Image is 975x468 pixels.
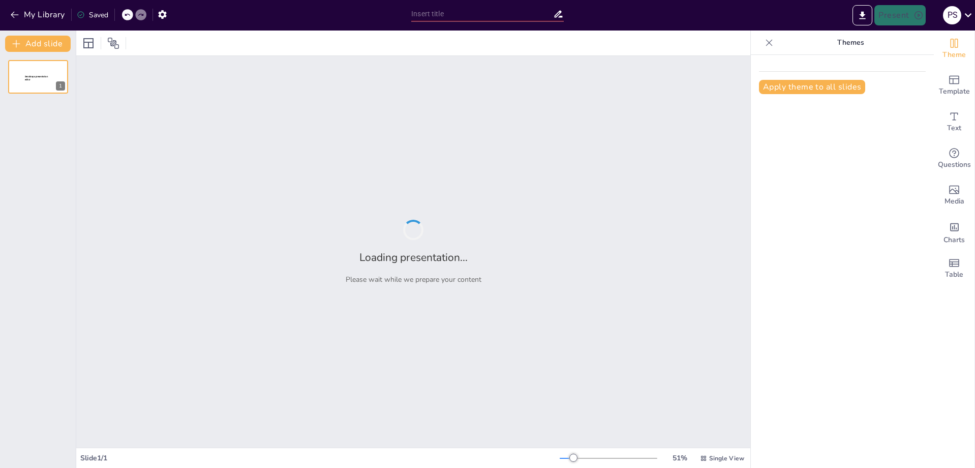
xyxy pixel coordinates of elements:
[874,5,925,25] button: Present
[938,159,971,170] span: Questions
[939,86,970,97] span: Template
[80,35,97,51] div: Layout
[852,5,872,25] button: Export to PowerPoint
[8,60,68,94] div: Sendsteps presentation editor1
[943,5,961,25] button: P S
[346,275,481,284] p: Please wait while we prepare your content
[359,250,468,265] h2: Loading presentation...
[107,37,119,49] span: Position
[942,49,966,61] span: Theme
[934,177,974,214] div: Add images, graphics, shapes or video
[709,454,744,462] span: Single View
[411,7,553,21] input: Insert title
[777,31,924,55] p: Themes
[934,140,974,177] div: Get real-time input from your audience
[943,235,965,246] span: Charts
[943,6,961,24] div: P S
[945,269,963,280] span: Table
[77,10,108,20] div: Saved
[934,214,974,250] div: Add charts and graphs
[667,453,692,463] div: 51 %
[934,31,974,67] div: Change the overall theme
[934,250,974,287] div: Add a table
[759,80,865,94] button: Apply theme to all slides
[5,36,71,52] button: Add slide
[934,104,974,140] div: Add text boxes
[934,67,974,104] div: Add ready made slides
[947,123,961,134] span: Text
[80,453,560,463] div: Slide 1 / 1
[944,196,964,207] span: Media
[56,81,65,91] div: 1
[8,7,69,23] button: My Library
[25,75,48,81] span: Sendsteps presentation editor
